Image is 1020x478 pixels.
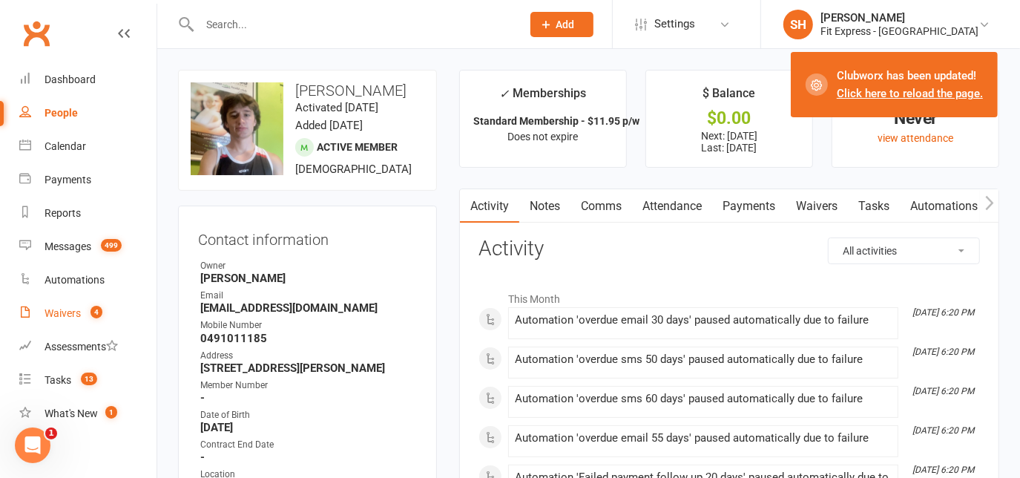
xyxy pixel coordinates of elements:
a: Payments [712,189,786,223]
span: Settings [654,7,695,41]
h3: Contact information [198,226,417,248]
div: Reports [45,207,81,219]
a: Attendance [632,189,712,223]
div: People [45,107,78,119]
a: Waivers 4 [19,297,157,330]
strong: 0491011185 [200,332,417,345]
a: People [19,96,157,130]
span: 1 [45,428,57,439]
a: Messages 499 [19,230,157,263]
div: Owner [200,259,417,273]
a: Clubworx [18,15,55,52]
i: [DATE] 6:20 PM [912,425,974,436]
strong: [STREET_ADDRESS][PERSON_NAME] [200,361,417,375]
div: Date of Birth [200,408,417,422]
iframe: Intercom live chat [15,428,50,463]
span: [DEMOGRAPHIC_DATA] [295,163,412,176]
div: Calendar [45,140,86,152]
time: Activated [DATE] [295,101,378,114]
div: Fit Express - [GEOGRAPHIC_DATA] [820,24,978,38]
strong: - [200,391,417,405]
span: 4 [91,306,102,318]
span: Add [556,19,575,30]
a: What's New1 [19,397,157,430]
div: Address [200,349,417,363]
i: [DATE] 6:20 PM [912,465,974,475]
div: Memberships [499,84,586,111]
a: view attendance [878,132,953,144]
div: Automations [45,274,105,286]
a: Comms [570,189,632,223]
input: Search... [195,14,511,35]
div: Assessments [45,341,118,353]
div: Email [200,289,417,303]
span: Does not expire [507,131,578,143]
div: $0.00 [659,111,799,126]
div: Tasks [45,374,71,386]
div: SH [783,10,813,39]
span: 499 [101,239,122,252]
div: Never [846,111,985,126]
a: Click here to reload the page. [837,87,983,100]
strong: - [200,451,417,464]
a: Reports [19,197,157,230]
i: [DATE] 6:20 PM [912,307,974,318]
p: Next: [DATE] Last: [DATE] [659,130,799,154]
time: Added [DATE] [295,119,363,132]
div: Mobile Number [200,318,417,333]
a: Dashboard [19,63,157,96]
a: Notes [519,189,570,223]
strong: [DATE] [200,421,417,434]
div: Messages [45,240,91,252]
img: image1739139367.png [191,82,283,175]
strong: Standard Membership - $11.95 p/w [473,115,639,127]
h3: [PERSON_NAME] [191,82,424,99]
div: What's New [45,407,98,419]
div: Automation 'overdue sms 60 days' paused automatically due to failure [515,393,892,405]
a: Activity [460,189,519,223]
span: 13 [81,373,97,385]
div: Automation 'overdue sms 50 days' paused automatically due to failure [515,353,892,366]
div: Member Number [200,379,417,393]
div: Automation 'overdue email 30 days' paused automatically due to failure [515,314,892,327]
button: Add [530,12,593,37]
a: Tasks 13 [19,364,157,397]
strong: [PERSON_NAME] [200,272,417,285]
a: Waivers [786,189,848,223]
li: This Month [478,284,980,307]
i: ✓ [499,87,509,101]
strong: [EMAIL_ADDRESS][DOMAIN_NAME] [200,301,417,315]
span: 1 [105,406,117,419]
div: Clubworx has been updated! [837,67,983,102]
a: Payments [19,163,157,197]
div: [PERSON_NAME] [820,11,978,24]
div: Waivers [45,307,81,319]
a: Tasks [848,189,900,223]
a: Automations [19,263,157,297]
div: Dashboard [45,73,96,85]
div: Payments [45,174,91,186]
a: Automations [900,189,988,223]
span: Active member [317,141,398,153]
div: Contract End Date [200,438,417,452]
i: [DATE] 6:20 PM [912,386,974,396]
h3: Activity [478,238,980,261]
i: [DATE] 6:20 PM [912,347,974,357]
div: Automation 'overdue email 55 days' paused automatically due to failure [515,432,892,445]
a: Calendar [19,130,157,163]
a: Assessments [19,330,157,364]
div: $ Balance [703,84,755,111]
